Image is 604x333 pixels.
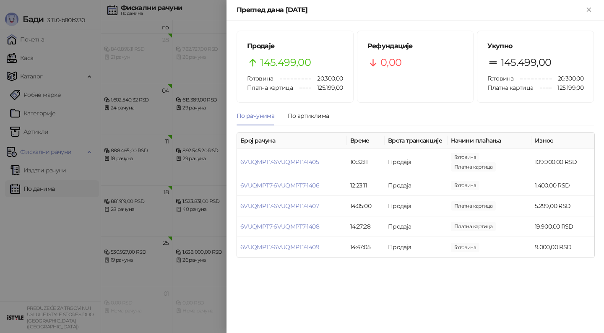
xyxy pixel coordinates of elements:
span: 125.199,00 [552,83,583,92]
div: Преглед дана [DATE] [237,5,584,15]
a: 6VUQMPT7-6VUQMPT7-1405 [240,158,319,166]
div: По рачунима [237,111,274,120]
span: Готовина [247,75,273,82]
span: Платна картица [247,84,293,91]
span: 145.499,00 [260,55,311,70]
a: 6VUQMPT7-6VUQMPT7-1408 [240,223,319,230]
span: 100.000,00 [451,162,496,172]
a: 6VUQMPT7-6VUQMPT7-1407 [240,202,319,210]
span: 145.499,00 [501,55,552,70]
span: 19.900,00 [451,222,496,231]
span: 125.199,00 [311,83,343,92]
th: Начини плаћања [448,133,531,149]
span: Платна картица [487,84,533,91]
td: 9.000,00 RSD [531,237,594,258]
span: 0,00 [380,55,401,70]
th: Износ [531,133,594,149]
th: Врста трансакције [385,133,448,149]
h5: Рефундације [367,41,463,51]
a: 6VUQMPT7-6VUQMPT7-1406 [240,182,319,189]
td: 12:23:11 [347,175,385,196]
div: По артиклима [288,111,329,120]
td: Продаја [385,237,448,258]
td: 14:47:05 [347,237,385,258]
h5: Продаје [247,41,343,51]
h5: Укупно [487,41,583,51]
th: Број рачуна [237,133,347,149]
button: Close [584,5,594,15]
a: 6VUQMPT7-6VUQMPT7-1409 [240,243,319,251]
td: 109.900,00 RSD [531,149,594,175]
td: Продаја [385,149,448,175]
th: Време [347,133,385,149]
span: Готовина [487,75,513,82]
td: 14:05:00 [347,196,385,216]
td: Продаја [385,175,448,196]
span: 5.299,00 [451,201,496,211]
td: 10:32:11 [347,149,385,175]
span: 9.000,00 [451,243,479,252]
td: Продаја [385,196,448,216]
td: 14:27:28 [347,216,385,237]
td: Продаја [385,216,448,237]
span: 1.400,00 [451,181,479,190]
td: 1.400,00 RSD [531,175,594,196]
span: 20.300,00 [311,74,343,83]
td: 19.900,00 RSD [531,216,594,237]
span: 9.900,00 [451,153,479,162]
span: 20.300,00 [552,74,583,83]
td: 5.299,00 RSD [531,196,594,216]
